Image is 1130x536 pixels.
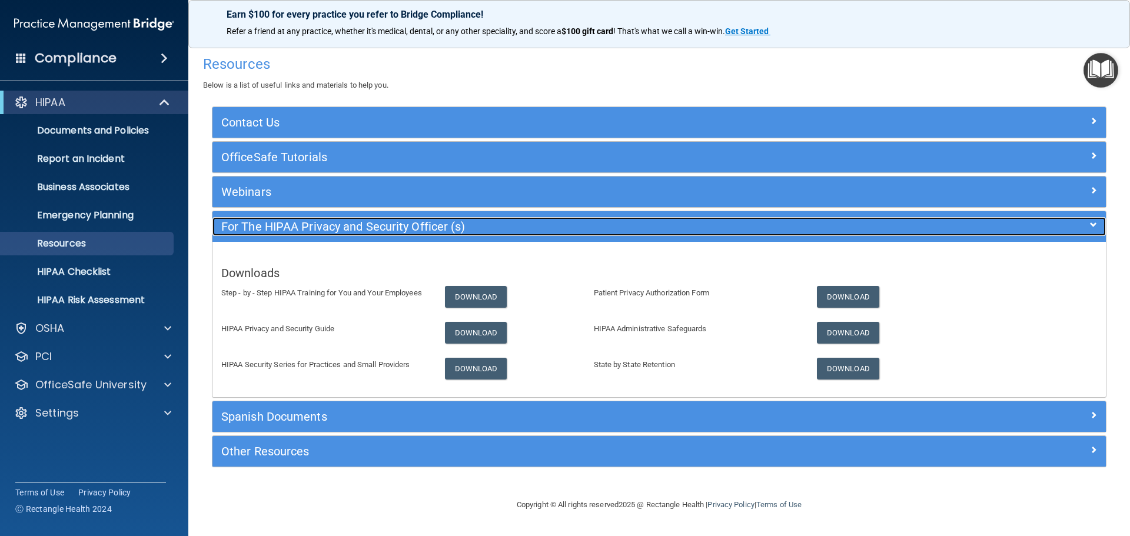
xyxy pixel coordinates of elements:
[444,486,874,524] div: Copyright © All rights reserved 2025 @ Rectangle Health | |
[227,26,561,36] span: Refer a friend at any practice, whether it's medical, dental, or any other speciality, and score a
[14,378,171,392] a: OfficeSafe University
[221,286,427,300] p: Step - by - Step HIPAA Training for You and Your Employees
[8,266,168,278] p: HIPAA Checklist
[15,487,64,498] a: Terms of Use
[221,148,1097,167] a: OfficeSafe Tutorials
[594,286,800,300] p: Patient Privacy Authorization Form
[14,349,171,364] a: PCI
[8,125,168,137] p: Documents and Policies
[227,9,1092,20] p: Earn $100 for every practice you refer to Bridge Compliance!
[221,151,874,164] h5: OfficeSafe Tutorials
[8,238,168,249] p: Resources
[756,500,802,509] a: Terms of Use
[817,286,879,308] a: Download
[221,322,427,336] p: HIPAA Privacy and Security Guide
[221,185,874,198] h5: Webinars
[221,442,1097,461] a: Other Resources
[35,321,65,335] p: OSHA
[221,116,874,129] h5: Contact Us
[221,182,1097,201] a: Webinars
[221,445,874,458] h5: Other Resources
[445,358,507,379] a: Download
[14,406,171,420] a: Settings
[35,50,117,66] h4: Compliance
[203,81,388,89] span: Below is a list of useful links and materials to help you.
[78,487,131,498] a: Privacy Policy
[1084,53,1118,88] button: Open Resource Center
[221,217,1097,236] a: For The HIPAA Privacy and Security Officer (s)
[725,26,769,36] strong: Get Started
[8,294,168,306] p: HIPAA Risk Assessment
[221,113,1097,132] a: Contact Us
[594,322,800,336] p: HIPAA Administrative Safeguards
[594,358,800,372] p: State by State Retention
[725,26,770,36] a: Get Started
[8,181,168,193] p: Business Associates
[8,153,168,165] p: Report an Incident
[14,95,171,109] a: HIPAA
[14,321,171,335] a: OSHA
[221,407,1097,426] a: Spanish Documents
[561,26,613,36] strong: $100 gift card
[14,12,174,36] img: PMB logo
[613,26,725,36] span: ! That's what we call a win-win.
[445,322,507,344] a: Download
[445,286,507,308] a: Download
[221,267,1097,279] h5: Downloads
[35,406,79,420] p: Settings
[221,410,874,423] h5: Spanish Documents
[221,358,427,372] p: HIPAA Security Series for Practices and Small Providers
[35,95,65,109] p: HIPAA
[707,500,754,509] a: Privacy Policy
[817,358,879,379] a: Download
[221,220,874,233] h5: For The HIPAA Privacy and Security Officer (s)
[15,503,112,515] span: Ⓒ Rectangle Health 2024
[817,322,879,344] a: Download
[35,378,147,392] p: OfficeSafe University
[8,209,168,221] p: Emergency Planning
[203,56,1115,72] h4: Resources
[35,349,52,364] p: PCI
